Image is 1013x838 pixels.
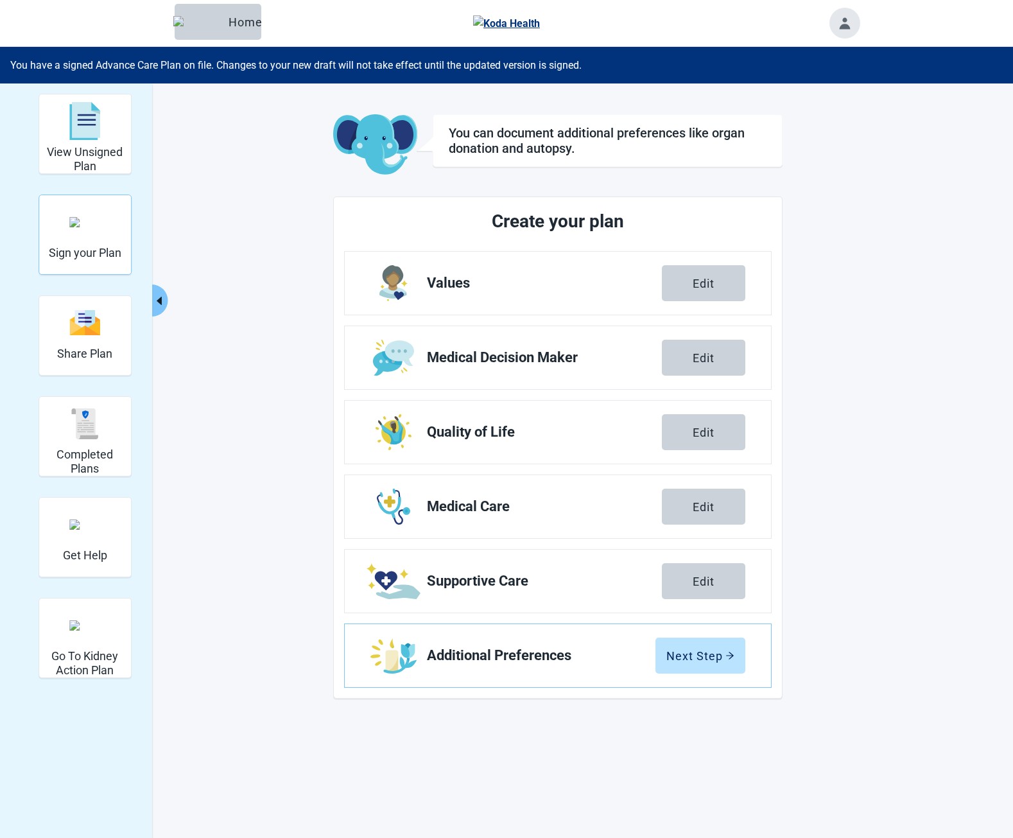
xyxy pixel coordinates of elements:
div: Share Plan [39,295,132,376]
button: Collapse menu [152,284,168,317]
img: person-question.svg [69,519,100,530]
img: Koda Health [473,15,540,31]
span: Medical Decision Maker [427,350,662,365]
img: svg%3e [69,309,100,336]
main: Main content [256,114,860,699]
a: Edit Quality of Life section [345,401,771,464]
div: Edit [693,277,714,290]
div: Edit [693,351,714,364]
div: Home [185,15,251,28]
div: Edit [693,575,714,588]
h2: Get Help [63,548,107,563]
div: View Unsigned Plan [39,94,132,174]
h2: View Unsigned Plan [44,145,126,173]
div: Completed Plans [39,396,132,476]
span: caret-left [153,295,165,307]
span: Values [427,275,662,291]
button: Edit [662,265,745,301]
a: Edit Medical Care section [345,475,771,538]
div: Edit [693,500,714,513]
img: svg%3e [69,102,100,141]
button: ElephantHome [175,4,261,40]
div: Sign your Plan [39,195,132,275]
span: Additional Preferences [427,648,655,663]
a: Edit Additional Preferences section [345,624,771,687]
span: Quality of Life [427,424,662,440]
h1: You can document additional preferences like organ donation and autopsy. [449,125,766,156]
img: make_plan_official.svg [69,217,100,227]
img: Elephant [173,16,223,28]
button: Edit [662,414,745,450]
button: Toggle account menu [829,8,860,39]
button: Next Steparrow-right [655,638,745,674]
button: Edit [662,563,745,599]
div: Edit [693,426,714,439]
img: kidney_action_plan.svg [69,620,100,631]
span: Medical Care [427,499,662,514]
button: Edit [662,340,745,376]
h2: Share Plan [57,347,112,361]
div: Get Help [39,497,132,577]
h2: Sign your Plan [49,246,121,260]
h2: Create your plan [392,207,723,236]
h2: Go To Kidney Action Plan [44,649,126,677]
img: Koda Elephant [333,114,417,176]
span: Supportive Care [427,573,662,589]
img: svg%3e [69,408,100,439]
a: Edit Medical Decision Maker section [345,326,771,389]
a: Edit Supportive Care section [345,550,771,613]
a: Edit Values section [345,252,771,315]
button: Edit [662,489,745,525]
div: Go To Kidney Action Plan [39,598,132,678]
span: arrow-right [725,651,734,660]
div: Next Step [666,649,734,662]
h2: Completed Plans [44,448,126,475]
